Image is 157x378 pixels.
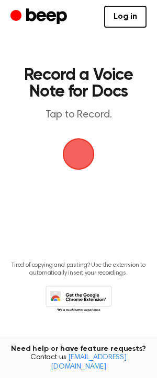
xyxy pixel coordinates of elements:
h1: Record a Voice Note for Docs [19,67,138,100]
a: [EMAIL_ADDRESS][DOMAIN_NAME] [51,354,127,371]
p: Tap to Record. [19,109,138,122]
span: Contact us [6,353,151,372]
p: Tired of copying and pasting? Use the extension to automatically insert your recordings. [8,262,149,277]
a: Log in [104,6,147,28]
img: Beep Logo [63,138,94,170]
a: Beep [10,7,70,27]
